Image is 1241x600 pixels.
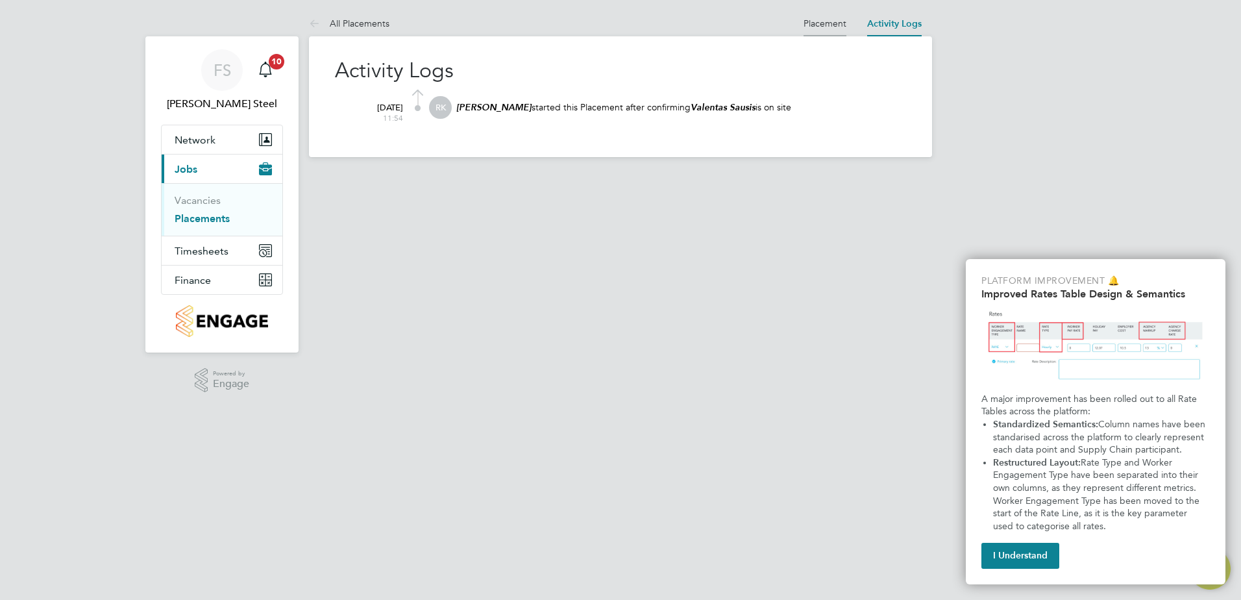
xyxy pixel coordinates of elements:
[867,18,922,29] a: Activity Logs
[175,194,221,206] a: Vacancies
[455,101,906,114] p: started this Placement after confirming is on site
[993,457,1202,532] span: Rate Type and Worker Engagement Type have been separated into their own columns, as they represen...
[351,113,403,123] span: 11:54
[175,274,211,286] span: Finance
[981,275,1210,288] p: Platform Improvement 🔔
[145,36,299,353] nav: Main navigation
[429,96,452,119] span: RK
[213,379,249,390] span: Engage
[161,305,283,337] a: Go to home page
[981,288,1210,300] h2: Improved Rates Table Design & Semantics
[804,18,846,29] a: Placement
[176,305,267,337] img: countryside-properties-logo-retina.png
[269,54,284,69] span: 10
[456,102,532,113] em: [PERSON_NAME]
[993,419,1208,455] span: Column names have been standarised across the platform to clearly represent each data point and S...
[335,57,906,84] h2: Activity Logs
[981,393,1210,418] p: A major improvement has been rolled out to all Rate Tables across the platform:
[175,245,228,257] span: Timesheets
[981,543,1059,569] button: I Understand
[351,96,403,123] div: [DATE]
[175,134,215,146] span: Network
[966,259,1225,584] div: Improved Rate Table Semantics
[981,305,1210,388] img: Updated Rates Table Design & Semantics
[161,96,283,112] span: Flynn Steel
[993,419,1098,430] strong: Standardized Semantics:
[691,102,756,113] em: Valentas Sausis
[175,163,197,175] span: Jobs
[213,368,249,379] span: Powered by
[214,62,231,79] span: FS
[175,212,230,225] a: Placements
[309,18,389,29] a: All Placements
[161,49,283,112] a: Go to account details
[993,457,1081,468] strong: Restructured Layout:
